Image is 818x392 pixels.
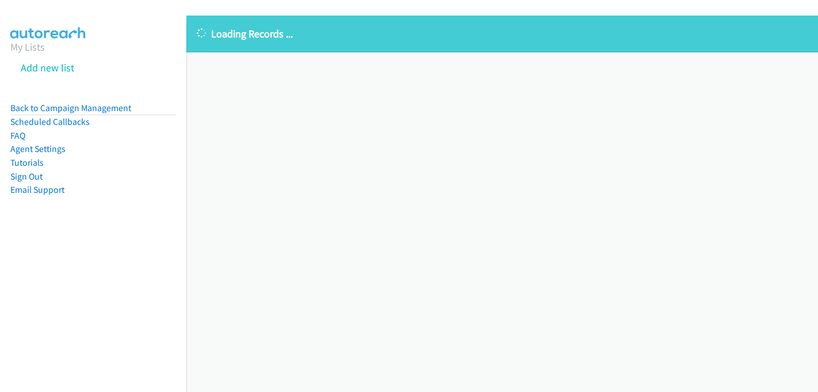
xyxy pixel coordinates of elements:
[10,171,43,182] a: Sign Out
[10,102,131,113] a: Back to Campaign Management
[10,184,64,195] a: Email Support
[21,61,74,74] a: Add new list
[10,157,44,168] a: Tutorials
[10,116,90,127] a: Scheduled Callbacks
[10,40,45,54] a: My Lists
[197,26,808,41] p: Loading Records ...
[10,143,66,154] a: Agent Settings
[10,130,25,141] a: FAQ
